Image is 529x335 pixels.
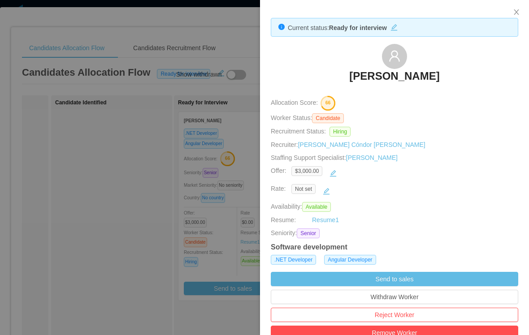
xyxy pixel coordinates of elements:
[302,202,331,212] span: Available
[271,99,318,107] span: Allocation Score:
[271,114,312,121] span: Worker Status:
[271,308,518,322] button: Reject Worker
[271,216,296,223] span: Resume:
[271,228,297,238] span: Seniority:
[329,24,387,31] strong: Ready for interview
[312,113,344,123] span: Candidate
[271,141,425,148] span: Recruiter:
[271,154,398,161] span: Staffing Support Specialist:
[349,69,439,89] a: [PERSON_NAME]
[349,69,439,83] h3: [PERSON_NAME]
[288,24,329,31] span: Current status:
[291,184,316,194] span: Not set
[387,22,401,31] button: icon: edit
[291,166,322,176] span: $3,000.00
[325,100,331,106] text: 66
[324,255,376,265] span: Angular Developer
[297,228,320,238] span: Senior
[271,272,518,286] button: Send to sales
[312,215,339,225] a: Resume1
[298,141,425,148] a: [PERSON_NAME] Cóndor [PERSON_NAME]
[271,128,326,135] span: Recruitment Status:
[278,24,285,30] i: icon: info-circle
[271,203,334,210] span: Availability:
[326,166,340,180] button: icon: edit
[318,95,336,110] button: 66
[319,184,334,198] button: icon: edit
[271,243,347,251] strong: Software development
[271,255,316,265] span: .NET Developer
[330,127,351,137] span: Hiring
[346,154,398,161] a: [PERSON_NAME]
[271,290,518,304] button: Withdraw Worker
[513,9,520,16] i: icon: close
[388,50,401,62] i: icon: user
